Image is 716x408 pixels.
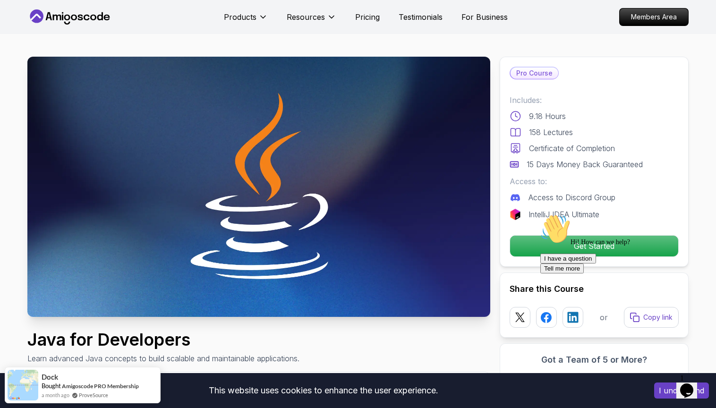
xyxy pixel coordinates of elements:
[529,110,566,122] p: 9.18 Hours
[4,43,60,53] button: I have a question
[4,4,34,34] img: :wave:
[399,11,443,23] a: Testimonials
[8,370,38,400] img: provesource social proof notification image
[7,380,640,401] div: This website uses cookies to enhance the user experience.
[529,143,615,154] p: Certificate of Completion
[510,353,679,366] h3: Got a Team of 5 or More?
[510,370,679,393] p: With one subscription, give your entire team access to all courses and features.
[620,8,688,25] p: Members Area
[510,209,521,220] img: jetbrains logo
[527,159,643,170] p: 15 Days Money Back Guaranteed
[27,57,490,317] img: java-for-developers_thumbnail
[62,382,139,390] a: Amigoscode PRO Membership
[654,382,709,399] button: Accept cookies
[510,94,679,106] p: Includes:
[510,176,679,187] p: Access to:
[537,210,707,365] iframe: chat widget
[4,4,174,63] div: 👋Hi! How can we help?I have a questionTell me more
[224,11,268,30] button: Products
[4,53,47,63] button: Tell me more
[461,11,508,23] a: For Business
[511,68,558,79] p: Pro Course
[529,127,573,138] p: 158 Lectures
[224,11,256,23] p: Products
[42,391,69,399] span: a month ago
[510,236,678,256] p: Get Started
[355,11,380,23] a: Pricing
[42,373,58,381] span: Dock
[27,330,299,349] h1: Java for Developers
[42,382,61,390] span: Bought
[528,209,599,220] p: IntelliJ IDEA Ultimate
[287,11,336,30] button: Resources
[27,353,299,364] p: Learn advanced Java concepts to build scalable and maintainable applications.
[676,370,707,399] iframe: chat widget
[287,11,325,23] p: Resources
[619,8,689,26] a: Members Area
[510,282,679,296] h2: Share this Course
[510,235,679,257] button: Get Started
[4,28,94,35] span: Hi! How can we help?
[528,192,615,203] p: Access to Discord Group
[79,391,108,399] a: ProveSource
